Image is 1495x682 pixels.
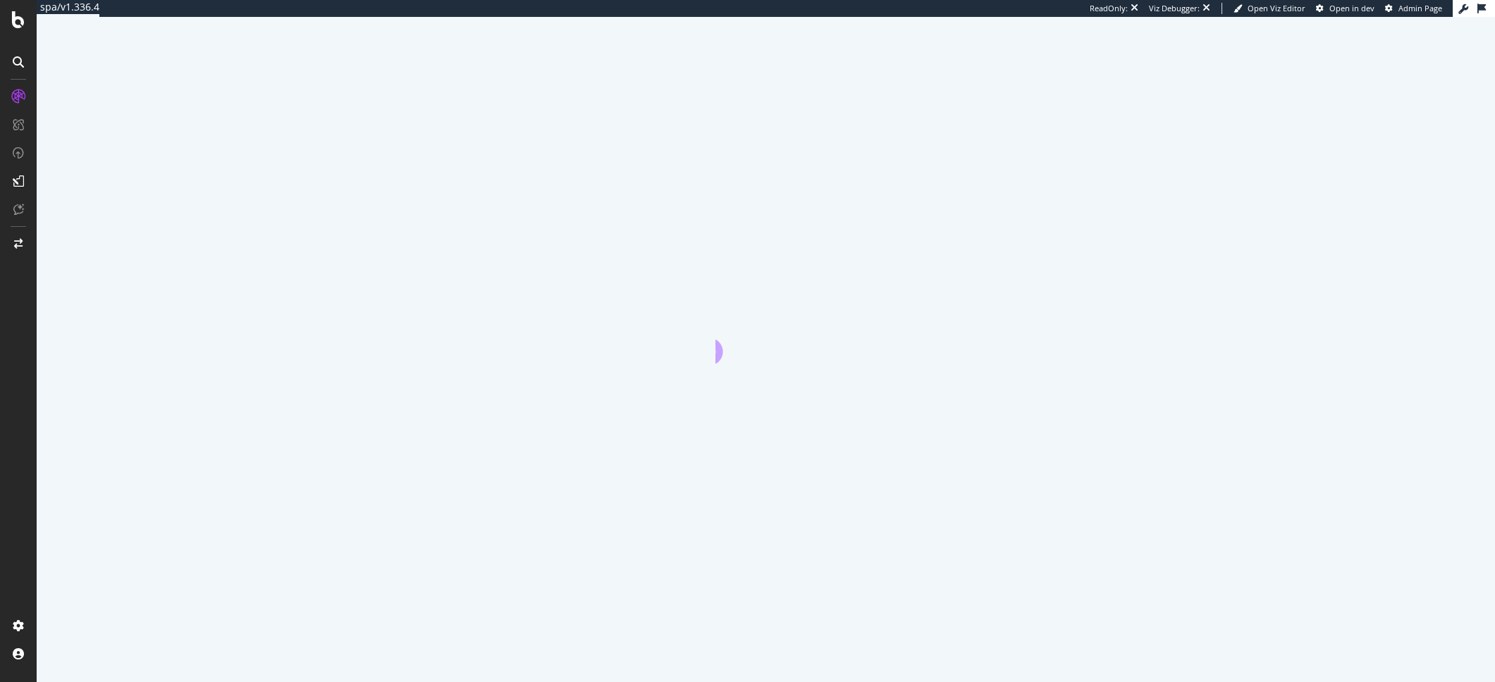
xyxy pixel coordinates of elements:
span: Open Viz Editor [1248,3,1305,13]
div: ReadOnly: [1090,3,1128,14]
a: Admin Page [1385,3,1442,14]
a: Open in dev [1316,3,1374,14]
span: Open in dev [1329,3,1374,13]
div: animation [715,313,817,364]
div: Viz Debugger: [1149,3,1200,14]
span: Admin Page [1398,3,1442,13]
a: Open Viz Editor [1233,3,1305,14]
